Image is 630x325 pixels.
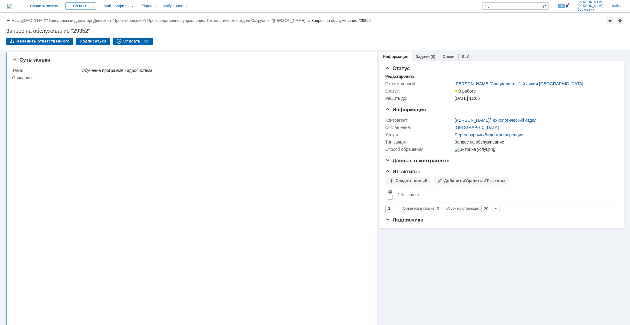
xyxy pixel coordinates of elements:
div: Сделать домашней страницей [616,17,624,24]
div: / [24,18,49,23]
div: Редактировать [385,74,415,79]
div: Услуга: [385,132,453,137]
div: | [23,18,24,22]
div: Добавить в избранное [606,17,614,24]
div: 0 [437,205,439,212]
a: [PERSON_NAME] [455,118,489,123]
div: Тема: [12,68,80,73]
div: Статус: [385,89,453,93]
a: Технологический отдел [207,18,249,23]
div: / [207,18,251,23]
a: [GEOGRAPHIC_DATA] [455,125,499,130]
div: Решить до: [385,96,453,101]
div: Способ обращения: [385,147,453,152]
div: Описание: [12,75,368,80]
div: Запрос на обслуживание "29352" [311,18,372,23]
span: 20 [558,4,565,8]
div: Тип заявки: [385,140,453,144]
a: Перейти на домашнюю страницу [7,4,12,8]
div: Запрос на обслуживание [455,140,614,144]
span: Подписчики [385,217,423,223]
span: [DATE] 11:06 [455,96,480,101]
th: Название [395,187,613,202]
a: Дивизион "Проектирование" [93,18,145,23]
div: (0) [430,54,435,59]
a: Специалисты 1-й линии [GEOGRAPHIC_DATA] [491,81,583,86]
a: Информация [383,54,408,59]
a: ОАО "ГИАП" [24,18,47,23]
a: Генеральный директор [49,18,91,23]
a: Сотрудник "[PERSON_NAME]… [251,18,309,23]
span: Настройки [388,189,393,194]
div: / [455,81,583,86]
div: / [49,18,93,23]
div: Контрагент: [385,118,453,123]
div: / [455,118,536,123]
a: [PERSON_NAME] [455,81,489,86]
a: Переговорные/Видеоконференции [455,132,523,137]
a: Задачи [416,54,429,59]
span: Расширенный поиск [542,3,548,8]
a: Технологический отдел [491,118,536,123]
div: Соглашение: [385,125,453,130]
span: Суть заявки [12,57,50,63]
span: Статус [385,66,410,71]
a: SLA [462,54,470,59]
span: ИТ-активы [385,169,420,174]
a: Назад [12,18,23,23]
img: Витрина услуг.png [455,147,495,152]
div: / [147,18,207,23]
span: Информация [385,107,426,113]
div: Название [400,192,419,197]
span: Объектов в списке: [403,206,435,211]
div: Ответственный: [385,81,453,86]
div: / [251,18,311,23]
a: Связи [443,54,454,59]
i: Строк на странице: [403,205,479,212]
div: Создать [65,2,96,10]
span: [PERSON_NAME] [578,1,605,4]
a: Производственное управление [147,18,204,23]
div: Обучение программе Гидросистема. [81,68,367,73]
img: logo [7,4,12,8]
div: / [93,18,147,23]
div: Запрос на обслуживание "29352" [6,28,624,34]
span: Данные о контрагенте [385,158,449,164]
span: В работе [455,89,476,93]
span: [PERSON_NAME] [578,4,605,8]
span: Борисовна [578,8,605,12]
